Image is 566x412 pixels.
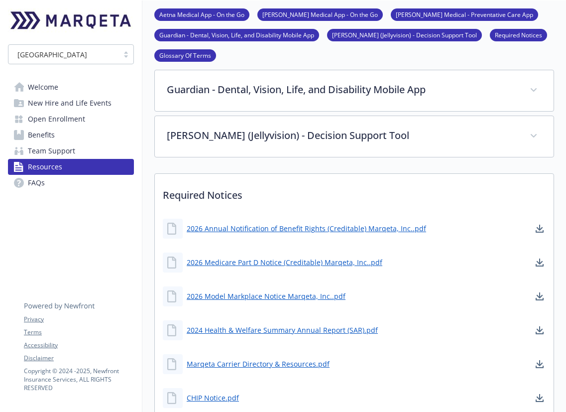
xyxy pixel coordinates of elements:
span: New Hire and Life Events [28,95,112,111]
span: Team Support [28,143,75,159]
a: Disclaimer [24,354,133,363]
a: CHIP Notice.pdf [187,393,239,403]
a: Glossary Of Terms [154,50,216,60]
p: [PERSON_NAME] (Jellyvision) - Decision Support Tool [167,128,518,143]
a: Open Enrollment [8,111,134,127]
a: download document [534,392,546,404]
a: 2024 Health & Welfare Summary Annual Report (SAR).pdf [187,325,378,335]
span: [GEOGRAPHIC_DATA] [17,49,87,60]
a: download document [534,324,546,336]
p: Guardian - Dental, Vision, Life, and Disability Mobile App [167,82,518,97]
span: [GEOGRAPHIC_DATA] [13,49,113,60]
a: Accessibility [24,341,133,350]
a: download document [534,257,546,269]
span: Open Enrollment [28,111,85,127]
a: [PERSON_NAME] Medical - Preventative Care App [391,9,538,19]
span: Welcome [28,79,58,95]
a: New Hire and Life Events [8,95,134,111]
span: Benefits [28,127,55,143]
a: Required Notices [490,30,547,39]
a: 2026 Medicare Part D Notice (Creditable) Marqeta, Inc..pdf [187,257,382,268]
a: download document [534,223,546,235]
div: [PERSON_NAME] (Jellyvision) - Decision Support Tool [155,116,554,157]
span: FAQs [28,175,45,191]
a: FAQs [8,175,134,191]
a: download document [534,290,546,302]
p: Copyright © 2024 - 2025 , Newfront Insurance Services, ALL RIGHTS RESERVED [24,367,133,392]
a: [PERSON_NAME] Medical App - On the Go [257,9,383,19]
a: Marqeta Carrier Directory & Resources.pdf [187,359,330,369]
a: Guardian - Dental, Vision, Life, and Disability Mobile App [154,30,319,39]
span: Resources [28,159,62,175]
a: [PERSON_NAME] (Jellyvision) - Decision Support Tool [327,30,482,39]
a: 2026 Model Markplace Notice Marqeta, Inc..pdf [187,291,345,301]
a: 2026 Annual Notification of Benefit Rights (Creditable) Marqeta, Inc..pdf [187,223,426,234]
a: Benefits [8,127,134,143]
p: Required Notices [155,174,554,211]
a: Resources [8,159,134,175]
a: Team Support [8,143,134,159]
a: Welcome [8,79,134,95]
a: Terms [24,328,133,337]
a: Privacy [24,315,133,324]
a: download document [534,358,546,370]
a: Aetna Medical App - On the Go [154,9,249,19]
div: Guardian - Dental, Vision, Life, and Disability Mobile App [155,70,554,111]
